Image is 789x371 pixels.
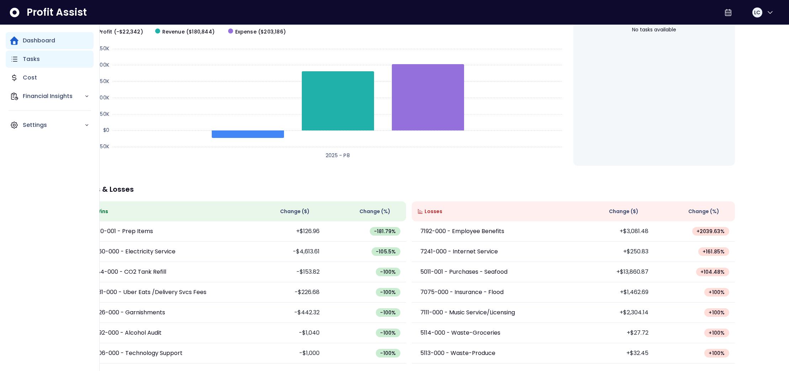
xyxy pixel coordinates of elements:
[573,282,654,303] td: +$1,462.69
[573,262,654,282] td: +$13,860.87
[94,45,109,52] text: $250K
[23,92,84,101] p: Financial Insights
[420,308,515,317] p: 7111-000 - Music Service/Licensing
[420,268,507,276] p: 5011-001 - Purchases - Seafood
[244,242,325,262] td: -$4,613.61
[23,36,55,45] p: Dashboard
[709,350,725,357] span: + 100 %
[754,9,760,16] span: LC
[579,20,729,39] div: No tasks available
[700,268,725,275] span: + 104.48 %
[376,248,396,255] span: -105.5 %
[94,61,109,68] text: $200K
[162,28,215,36] span: Revenue ($180,844)
[380,268,396,275] span: -100 %
[235,28,286,36] span: Expense ($203,186)
[83,186,735,193] p: Wins & Losses
[709,329,725,336] span: + 100 %
[573,242,654,262] td: +$250.83
[380,289,396,296] span: -100 %
[244,303,325,323] td: -$442.32
[420,329,500,337] p: 5114-000 - Waste-Groceries
[380,329,396,336] span: -100 %
[359,208,390,215] span: Change (%)
[573,221,654,242] td: +$3,081.48
[420,349,495,357] p: 5113-000 - Waste-Produce
[96,78,109,85] text: $150K
[98,28,143,36] span: Profit (-$22,342)
[91,247,175,256] p: 7260-000 - Electricity Service
[703,248,725,255] span: + 161.85 %
[420,227,504,236] p: 7192-000 - Employee Benefits
[94,143,109,150] text: -$50K
[23,121,84,129] p: Settings
[23,55,40,63] p: Tasks
[244,323,325,343] td: -$1,040
[91,349,183,357] p: 7206-000 - Technology Support
[380,350,396,357] span: -100 %
[91,227,153,236] p: 5010-001 - Prep Items
[696,228,725,235] span: + 2039.63 %
[326,152,350,159] text: 2025 - P8
[573,323,654,343] td: +$27.72
[709,309,725,316] span: + 100 %
[420,247,498,256] p: 7241-000 - Internet Service
[374,228,396,235] span: -181.79 %
[244,343,325,364] td: -$1,000
[27,6,87,19] span: Profit Assist
[380,309,396,316] span: -100 %
[573,343,654,364] td: +$32.45
[609,208,638,215] span: Change ( $ )
[244,282,325,303] td: -$226.68
[91,288,206,297] p: 7231-000 - Uber Eats /Delivery Svcs Fees
[688,208,719,215] span: Change (%)
[244,221,325,242] td: +$126.96
[91,308,165,317] p: 7026-000 - Garnishments
[91,268,166,276] p: 7184-000 - CO2 Tank Refill
[425,208,442,215] span: Losses
[103,127,109,134] text: $0
[420,288,504,297] p: 7075-000 - Insurance - Flood
[96,208,108,215] span: Wins
[95,94,109,101] text: $100K
[97,110,109,118] text: $50K
[280,208,310,215] span: Change ( $ )
[573,303,654,323] td: +$2,304.14
[244,262,325,282] td: -$153.82
[91,329,162,337] p: 7092-000 - Alcohol Audit
[709,289,725,296] span: + 100 %
[23,73,37,82] p: Cost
